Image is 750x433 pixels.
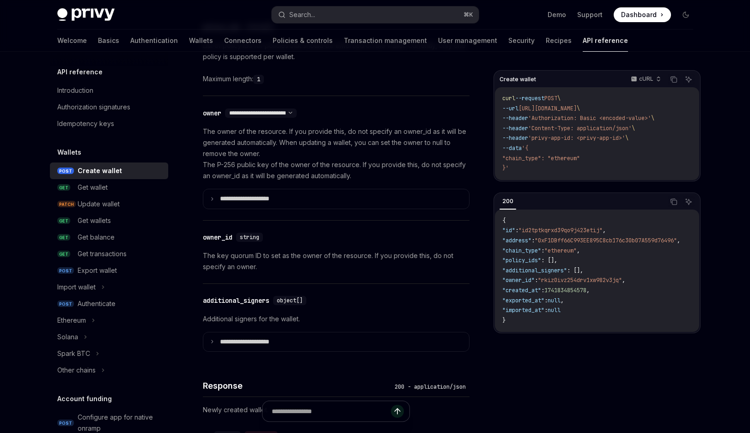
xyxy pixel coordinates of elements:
div: Spark BTC [57,348,90,359]
a: User management [438,30,497,52]
a: Demo [548,10,566,19]
span: "rkiz0ivz254drv1xw982v3jq" [538,277,622,284]
span: , [577,247,580,254]
span: curl [502,95,515,102]
span: , [677,237,680,244]
button: Ask AI [683,196,695,208]
div: Authenticate [78,298,116,309]
span: 'Authorization: Basic <encoded-value>' [528,114,651,122]
a: Introduction [50,82,168,99]
a: GETGet wallet [50,179,168,196]
div: Search... [289,9,315,20]
a: Welcome [57,30,87,52]
span: POST [544,95,557,102]
span: \ [557,95,561,102]
div: Idempotency keys [57,118,114,129]
button: Toggle dark mode [678,7,693,22]
span: GET [57,217,70,224]
button: Search...⌘K [272,6,479,23]
div: Introduction [57,85,93,96]
span: string [240,234,259,241]
span: } [502,317,506,324]
span: "created_at" [502,287,541,294]
p: The owner of the resource. If you provide this, do not specify an owner_id as it will be generate... [203,126,470,181]
code: 1 [253,75,264,84]
div: Import wallet [57,282,96,293]
a: Transaction management [344,30,427,52]
span: 'privy-app-id: <privy-app-id>' [528,134,625,142]
span: --header [502,125,528,132]
h5: Wallets [57,147,81,158]
span: "address" [502,237,531,244]
span: Create wallet [500,76,536,83]
span: 1741834854578 [544,287,586,294]
span: --header [502,134,528,142]
img: dark logo [57,8,115,21]
a: Basics [98,30,119,52]
span: "additional_signers" [502,267,567,274]
span: }' [502,164,509,172]
div: owner [203,108,221,118]
div: Other chains [57,365,96,376]
span: "imported_at" [502,307,544,314]
a: GETGet transactions [50,246,168,262]
a: Support [577,10,603,19]
span: : [515,227,518,234]
div: Get balance [78,232,115,243]
span: "0xF1DBff66C993EE895C8cb176c30b07A559d76496" [535,237,677,244]
span: : [531,237,535,244]
div: Get wallets [78,215,111,226]
span: POST [57,267,74,274]
span: [URL][DOMAIN_NAME] [518,105,577,112]
span: --url [502,105,518,112]
div: Update wallet [78,198,120,210]
span: "policy_ids" [502,257,541,264]
span: POST [57,420,74,427]
a: POSTAuthenticate [50,295,168,312]
a: GETGet balance [50,229,168,246]
span: Dashboard [621,10,657,19]
p: cURL [639,75,653,83]
h5: API reference [57,66,103,78]
span: GET [57,251,70,258]
span: \ [651,114,654,122]
span: null [548,297,561,304]
span: --header [502,114,528,122]
span: GET [57,184,70,191]
p: The key quorum ID to set as the owner of the resource. If you provide this, do not specify an owner. [203,250,470,272]
span: "ethereum" [544,247,577,254]
a: POSTExport wallet [50,262,168,279]
a: Connectors [224,30,262,52]
span: \ [577,105,580,112]
span: POST [57,168,74,174]
span: : [541,287,544,294]
a: Dashboard [614,7,671,22]
h4: Response [203,379,391,392]
button: cURL [626,72,665,87]
a: Wallets [189,30,213,52]
span: "id" [502,227,515,234]
span: 'Content-Type: application/json' [528,125,632,132]
span: : [544,297,548,304]
span: GET [57,234,70,241]
a: Recipes [546,30,572,52]
div: Create wallet [78,165,122,176]
div: 200 [500,196,516,207]
button: Send message [391,405,404,418]
div: Get wallet [78,182,108,193]
span: POST [57,301,74,307]
a: Authentication [130,30,178,52]
div: additional_signers [203,296,269,305]
span: --data [502,144,522,152]
div: Authorization signatures [57,102,130,113]
span: , [561,297,564,304]
span: "chain_type": "ethereum" [502,155,580,162]
span: : [535,277,538,284]
span: "id2tptkqrxd39qo9j423etij" [518,227,603,234]
span: "exported_at" [502,297,544,304]
a: Idempotency keys [50,115,168,132]
button: Copy the contents from the code block [668,196,680,208]
span: ⌘ K [463,11,473,18]
span: : [], [567,267,583,274]
span: --request [515,95,544,102]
